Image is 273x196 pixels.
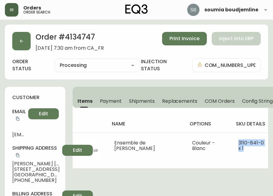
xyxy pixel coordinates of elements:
label: order status [12,58,45,72]
span: Items [78,98,93,104]
span: Edit [39,110,48,117]
h4: sku details [236,121,267,127]
span: [PERSON_NAME] [PERSON_NAME] [12,161,60,167]
h4: Shipping Address [12,145,60,159]
li: Couleur - Blanc [192,140,224,151]
h4: Email [12,108,26,122]
span: Replacements [162,98,197,104]
button: Edit [62,145,93,156]
span: 3110-841-0 x 1 [238,139,264,152]
img: 83621bfd3c61cadf98040c636303d86a [187,4,199,16]
span: soumia boudjemline [204,7,258,12]
img: 192d6331-887f-436a-a3b2-8d638ce0848c.jpg [80,140,100,160]
button: copy [15,152,21,158]
span: Ensemble de [PERSON_NAME] [114,139,155,152]
span: Print Invoice [169,35,199,42]
h2: Order # 4134747 [36,32,104,45]
span: [EMAIL_ADDRESS][DOMAIN_NAME] [12,132,26,137]
span: Payment [100,98,122,104]
span: [DATE] 7:30 am from CA_FR [36,45,104,51]
span: [GEOGRAPHIC_DATA] , QC , H2G 2C3 , CA [12,172,60,178]
span: COM Orders [205,98,235,104]
button: copy [15,116,21,122]
span: Edit [73,147,82,154]
h4: name [112,121,180,127]
h4: injection status [141,58,182,72]
span: [PHONE_NUMBER] [12,178,60,183]
span: Orders [23,6,41,10]
h5: order search [23,10,50,14]
button: Print Invoice [162,32,207,45]
img: logo [125,4,148,14]
h4: customer [12,94,58,101]
span: Shipments [129,98,155,104]
span: [STREET_ADDRESS] [12,167,60,172]
button: Edit [28,108,59,119]
h4: options [190,121,226,127]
